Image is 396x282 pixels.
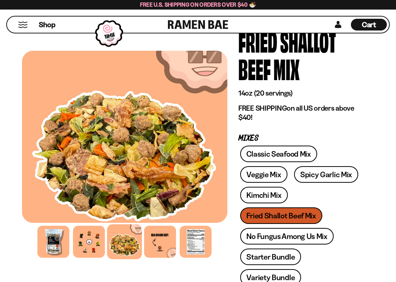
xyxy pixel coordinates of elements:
[351,17,387,33] div: Cart
[240,249,301,265] a: Starter Bundle
[294,166,358,183] a: Spicy Garlic Mix
[238,55,271,82] div: Beef
[280,27,336,55] div: Shallot
[238,27,277,55] div: Fried
[238,89,363,98] p: 14oz (20 servings)
[362,20,376,29] span: Cart
[274,55,300,82] div: Mix
[240,187,287,203] a: Kimchi Mix
[240,166,287,183] a: Veggie Mix
[39,19,55,31] a: Shop
[238,104,287,113] strong: FREE SHIPPING
[240,146,317,162] a: Classic Seafood Mix
[39,20,55,30] span: Shop
[240,228,333,244] a: No Fungus Among Us Mix
[140,1,256,8] span: Free U.S. Shipping on Orders over $40 🍜
[238,104,363,122] p: on all US orders above $40!
[18,22,28,28] button: Mobile Menu Trigger
[238,135,363,142] p: Mixes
